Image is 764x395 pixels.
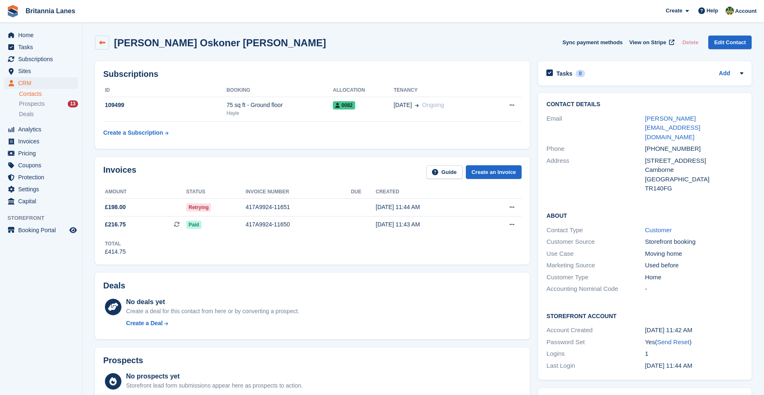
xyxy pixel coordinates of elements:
span: [DATE] [394,101,412,109]
a: menu [4,136,78,147]
h2: Tasks [556,70,572,77]
a: Guide [426,165,463,179]
a: menu [4,124,78,135]
span: Retrying [186,203,211,212]
span: Home [18,29,68,41]
a: menu [4,29,78,41]
a: menu [4,183,78,195]
a: menu [4,224,78,236]
span: Pricing [18,148,68,159]
h2: [PERSON_NAME] Oskoner [PERSON_NAME] [114,37,326,48]
a: Deals [19,110,78,119]
button: Sync payment methods [562,36,623,49]
a: menu [4,195,78,207]
a: menu [4,41,78,53]
a: menu [4,65,78,77]
div: Used before [645,261,743,270]
a: menu [4,77,78,89]
th: Due [351,186,376,199]
div: [GEOGRAPHIC_DATA] [645,175,743,184]
span: Invoices [18,136,68,147]
a: View on Stripe [626,36,676,49]
span: Deals [19,110,34,118]
h2: Subscriptions [103,69,522,79]
div: Email [546,114,645,142]
th: Amount [103,186,186,199]
div: - [645,284,743,294]
span: ( ) [655,338,691,345]
h2: Contact Details [546,101,743,108]
div: Customer Source [546,237,645,247]
span: Settings [18,183,68,195]
span: Booking Portal [18,224,68,236]
span: Help [707,7,718,15]
a: Preview store [68,225,78,235]
div: 109499 [103,101,226,109]
h2: Storefront Account [546,312,743,320]
div: Moving home [645,249,743,259]
span: Analytics [18,124,68,135]
a: Send Reset [657,338,689,345]
a: [PERSON_NAME][EMAIL_ADDRESS][DOMAIN_NAME] [645,115,700,140]
div: Last Login [546,361,645,371]
div: Use Case [546,249,645,259]
span: Protection [18,171,68,183]
a: Contacts [19,90,78,98]
div: Logins [546,349,645,359]
span: £216.75 [105,220,126,229]
h2: About [546,211,743,219]
div: Create a Deal [126,319,163,328]
a: Add [719,69,730,79]
div: 417A9924-11651 [246,203,351,212]
span: £198.00 [105,203,126,212]
div: Customer Type [546,273,645,282]
span: Subscriptions [18,53,68,65]
div: [DATE] 11:44 AM [376,203,481,212]
a: Create a Subscription [103,125,168,140]
span: Coupons [18,159,68,171]
div: Yes [645,338,743,347]
th: Allocation [333,84,394,97]
div: Password Set [546,338,645,347]
th: Status [186,186,246,199]
a: menu [4,53,78,65]
img: stora-icon-8386f47178a22dfd0bd8f6a31ec36ba5ce8667c1dd55bd0f319d3a0aa187defe.svg [7,5,19,17]
span: View on Stripe [629,38,666,47]
a: Edit Contact [708,36,752,49]
div: [PHONE_NUMBER] [645,144,743,154]
a: Prospects 13 [19,100,78,108]
a: Customer [645,226,672,233]
div: [STREET_ADDRESS] [645,156,743,166]
span: Ongoing [422,102,444,108]
img: Sarah Lane [726,7,734,15]
h2: Deals [103,281,125,290]
span: Storefront [7,214,82,222]
a: Create a Deal [126,319,299,328]
div: Storefront booking [645,237,743,247]
div: Storefront lead form submissions appear here as prospects to action. [126,381,303,390]
a: Create an Invoice [466,165,522,179]
a: menu [4,159,78,171]
div: [DATE] 11:43 AM [376,220,481,229]
div: No deals yet [126,297,299,307]
th: Created [376,186,481,199]
div: 1 [645,349,743,359]
div: Accounting Nominal Code [546,284,645,294]
a: menu [4,171,78,183]
button: Delete [679,36,702,49]
span: Paid [186,221,202,229]
span: Capital [18,195,68,207]
div: Home [645,273,743,282]
span: CRM [18,77,68,89]
div: TR140FG [645,184,743,193]
div: 0 [576,70,585,77]
h2: Invoices [103,165,136,179]
div: Address [546,156,645,193]
div: Contact Type [546,226,645,235]
div: Hayle [226,109,333,117]
div: 75 sq ft - Ground floor [226,101,333,109]
div: Create a deal for this contact from here or by converting a prospect. [126,307,299,316]
div: Marketing Source [546,261,645,270]
div: [DATE] 11:42 AM [645,326,743,335]
div: £414.75 [105,247,126,256]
